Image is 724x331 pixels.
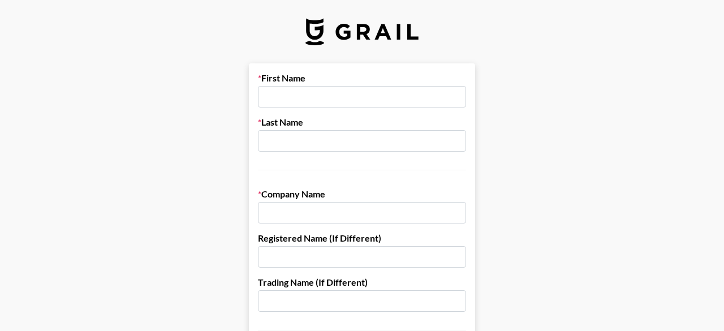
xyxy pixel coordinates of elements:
[305,18,419,45] img: Grail Talent Logo
[258,233,466,244] label: Registered Name (If Different)
[258,72,466,84] label: First Name
[258,277,466,288] label: Trading Name (If Different)
[258,117,466,128] label: Last Name
[258,188,466,200] label: Company Name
